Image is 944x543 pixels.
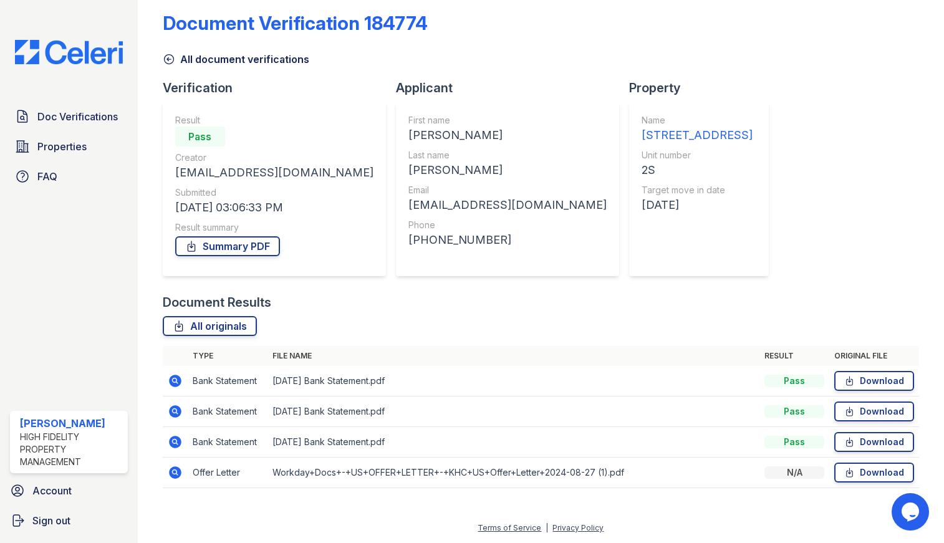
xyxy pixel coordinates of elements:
a: Download [834,463,914,483]
a: Account [5,478,133,503]
div: Creator [175,151,373,164]
td: Bank Statement [188,366,267,396]
div: Target move in date [642,184,753,196]
div: High Fidelity Property Management [20,431,123,468]
td: [DATE] Bank Statement.pdf [267,427,759,458]
a: Download [834,371,914,391]
div: Phone [408,219,607,231]
div: Pass [764,405,824,418]
div: Submitted [175,186,373,199]
div: 2S [642,161,753,179]
a: All originals [163,316,257,336]
th: Result [759,346,829,366]
div: Document Results [163,294,271,311]
div: [EMAIL_ADDRESS][DOMAIN_NAME] [175,164,373,181]
div: Email [408,184,607,196]
div: Result [175,114,373,127]
a: Download [834,401,914,421]
a: Sign out [5,508,133,533]
td: Offer Letter [188,458,267,488]
div: [PERSON_NAME] [408,127,607,144]
div: | [546,523,548,532]
div: Pass [764,436,824,448]
div: [EMAIL_ADDRESS][DOMAIN_NAME] [408,196,607,214]
th: Original file [829,346,919,366]
a: Summary PDF [175,236,280,256]
a: Name [STREET_ADDRESS] [642,114,753,144]
td: [DATE] Bank Statement.pdf [267,396,759,427]
div: [PERSON_NAME] [20,416,123,431]
td: [DATE] Bank Statement.pdf [267,366,759,396]
div: N/A [764,466,824,479]
td: Bank Statement [188,427,267,458]
span: Properties [37,139,87,154]
span: Account [32,483,72,498]
div: Applicant [396,79,629,97]
div: [DATE] [642,196,753,214]
div: [PERSON_NAME] [408,161,607,179]
a: FAQ [10,164,128,189]
div: Pass [764,375,824,387]
th: Type [188,346,267,366]
span: Doc Verifications [37,109,118,124]
a: All document verifications [163,52,309,67]
iframe: chat widget [892,493,932,531]
a: Terms of Service [478,523,541,532]
div: Pass [175,127,225,147]
div: First name [408,114,607,127]
td: Bank Statement [188,396,267,427]
div: Verification [163,79,396,97]
a: Properties [10,134,128,159]
img: CE_Logo_Blue-a8612792a0a2168367f1c8372b55b34899dd931a85d93a1a3d3e32e68fde9ad4.png [5,40,133,64]
div: Document Verification 184774 [163,12,428,34]
div: [DATE] 03:06:33 PM [175,199,373,216]
div: Property [629,79,779,97]
a: Download [834,432,914,452]
div: [STREET_ADDRESS] [642,127,753,144]
div: Unit number [642,149,753,161]
span: FAQ [37,169,57,184]
div: Name [642,114,753,127]
th: File name [267,346,759,366]
td: Workday+Docs+-+US+OFFER+LETTER+-+KHC+US+Offer+Letter+2024-08-27 (1).pdf [267,458,759,488]
span: Sign out [32,513,70,528]
div: Result summary [175,221,373,234]
div: [PHONE_NUMBER] [408,231,607,249]
a: Doc Verifications [10,104,128,129]
div: Last name [408,149,607,161]
a: Privacy Policy [552,523,604,532]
